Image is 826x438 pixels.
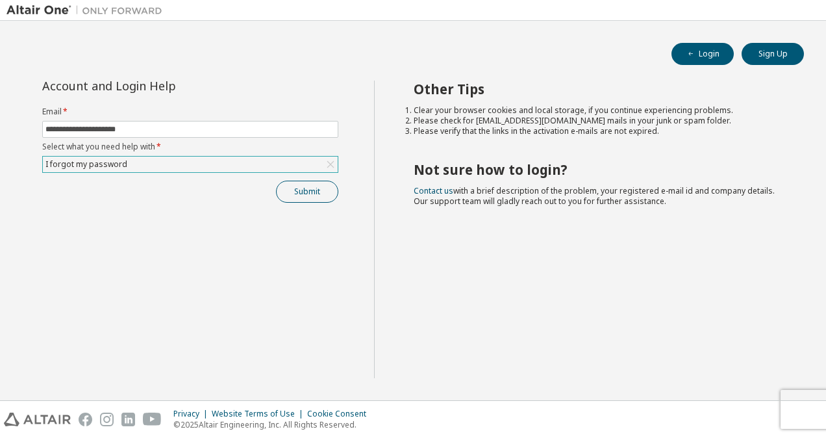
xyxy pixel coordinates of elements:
[42,142,338,152] label: Select what you need help with
[43,157,338,172] div: I forgot my password
[79,413,92,426] img: facebook.svg
[414,161,781,178] h2: Not sure how to login?
[4,413,71,426] img: altair_logo.svg
[121,413,135,426] img: linkedin.svg
[414,116,781,126] li: Please check for [EMAIL_ADDRESS][DOMAIN_NAME] mails in your junk or spam folder.
[6,4,169,17] img: Altair One
[414,185,775,207] span: with a brief description of the problem, your registered e-mail id and company details. Our suppo...
[671,43,734,65] button: Login
[742,43,804,65] button: Sign Up
[42,107,338,117] label: Email
[173,419,374,430] p: © 2025 Altair Engineering, Inc. All Rights Reserved.
[307,409,374,419] div: Cookie Consent
[414,126,781,136] li: Please verify that the links in the activation e-mails are not expired.
[414,105,781,116] li: Clear your browser cookies and local storage, if you continue experiencing problems.
[276,181,338,203] button: Submit
[414,81,781,97] h2: Other Tips
[100,413,114,426] img: instagram.svg
[44,157,129,172] div: I forgot my password
[173,409,212,419] div: Privacy
[414,185,453,196] a: Contact us
[143,413,162,426] img: youtube.svg
[42,81,279,91] div: Account and Login Help
[212,409,307,419] div: Website Terms of Use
